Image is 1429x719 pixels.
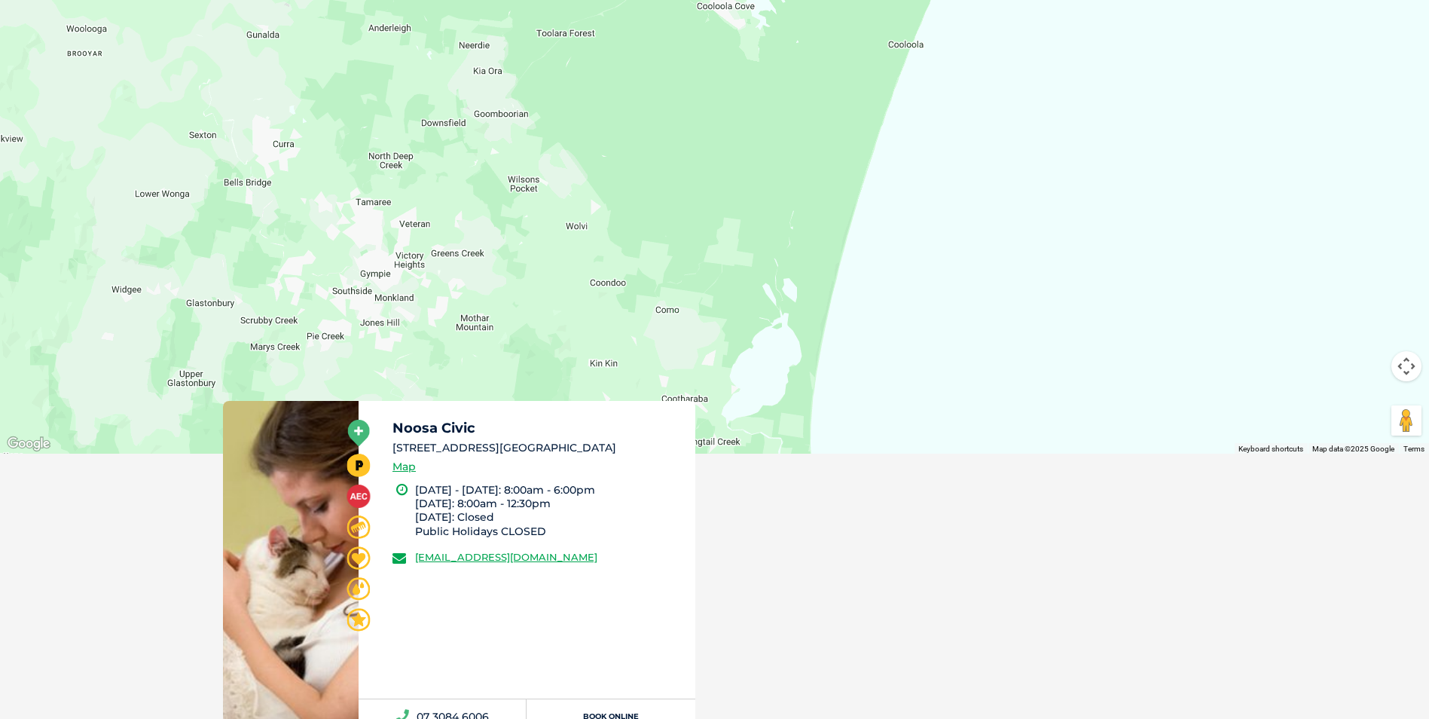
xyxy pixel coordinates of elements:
a: [EMAIL_ADDRESS][DOMAIN_NAME] [415,551,597,563]
li: [STREET_ADDRESS][GEOGRAPHIC_DATA] [392,440,682,456]
button: Map camera controls [1391,351,1421,381]
button: Keyboard shortcuts [1238,444,1303,454]
h5: Noosa Civic [392,421,682,435]
li: [DATE] - [DATE]: 8:00am - 6:00pm [DATE]: 8:00am - 12:30pm [DATE]: Closed Public Holidays CLOSED [415,483,682,538]
span: Map data ©2025 Google [1312,445,1394,453]
img: Google [4,434,53,454]
button: Drag Pegman onto the map to open Street View [1391,405,1421,436]
a: Map [392,458,416,476]
a: Click to see this area on Google Maps [4,434,53,454]
a: Terms [1403,445,1424,453]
